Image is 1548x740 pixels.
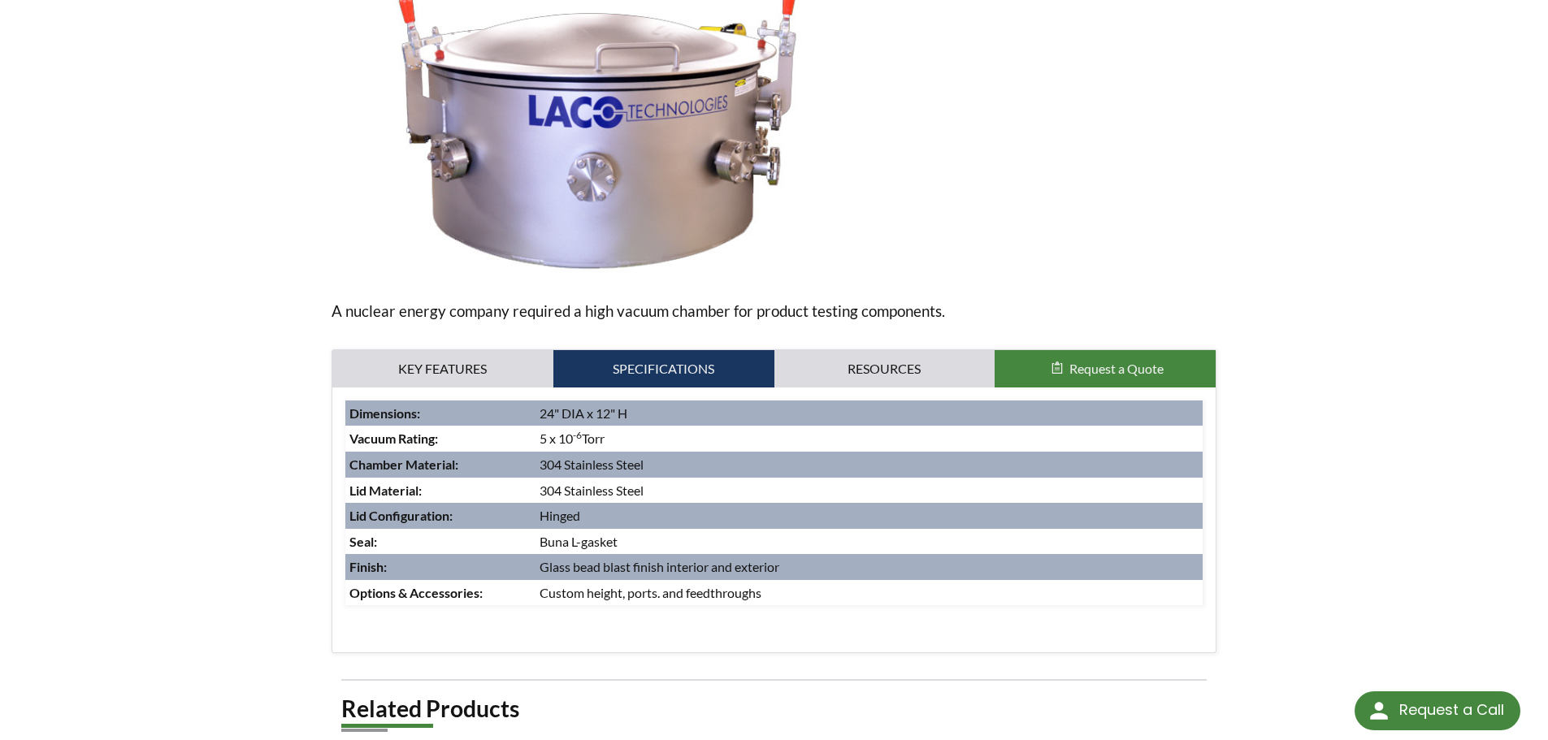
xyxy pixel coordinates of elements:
[345,554,536,580] td: :
[349,457,458,472] strong: Chamber Material:
[349,483,422,498] strong: Lid Material:
[349,559,384,574] strong: Finish
[536,529,1203,555] td: Buna L-gasket
[553,350,774,387] a: Specifications
[332,299,1217,323] p: A nuclear energy company required a high vacuum chamber for product testing components.
[349,508,449,523] strong: Lid Configuration
[349,405,420,421] strong: Dimensions:
[1399,691,1504,729] div: Request a Call
[536,452,1203,478] td: 304 Stainless Steel
[536,400,1203,426] td: 24" DIA x 12" H
[536,426,1203,452] td: 5 x 10 Torr
[349,534,377,549] strong: Seal:
[536,554,1203,580] td: Glass bead blast finish interior and exterior
[1366,698,1392,724] img: round button
[345,580,536,606] td: :
[1355,691,1520,730] div: Request a Call
[536,478,1203,504] td: 304 Stainless Steel
[774,350,995,387] a: Resources
[573,429,582,441] sup: -6
[536,503,1203,529] td: Hinged
[349,585,479,600] strong: Options & Accessories
[332,350,553,387] a: Key Features
[349,431,438,446] strong: Vacuum Rating:
[536,580,1203,606] td: Custom height, ports. and feedthroughs
[995,350,1216,387] button: Request a Quote
[1069,361,1164,376] span: Request a Quote
[345,503,536,529] td: :
[341,694,1208,724] h2: Related Products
